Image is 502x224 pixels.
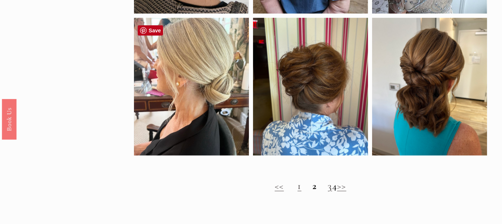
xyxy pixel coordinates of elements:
[337,180,346,192] a: >>
[312,180,317,192] strong: 2
[138,25,163,36] a: Pin it!
[328,180,332,192] a: 3
[134,180,487,192] h2: 4
[275,180,284,192] a: <<
[297,180,301,192] a: 1
[2,99,16,140] a: Book Us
